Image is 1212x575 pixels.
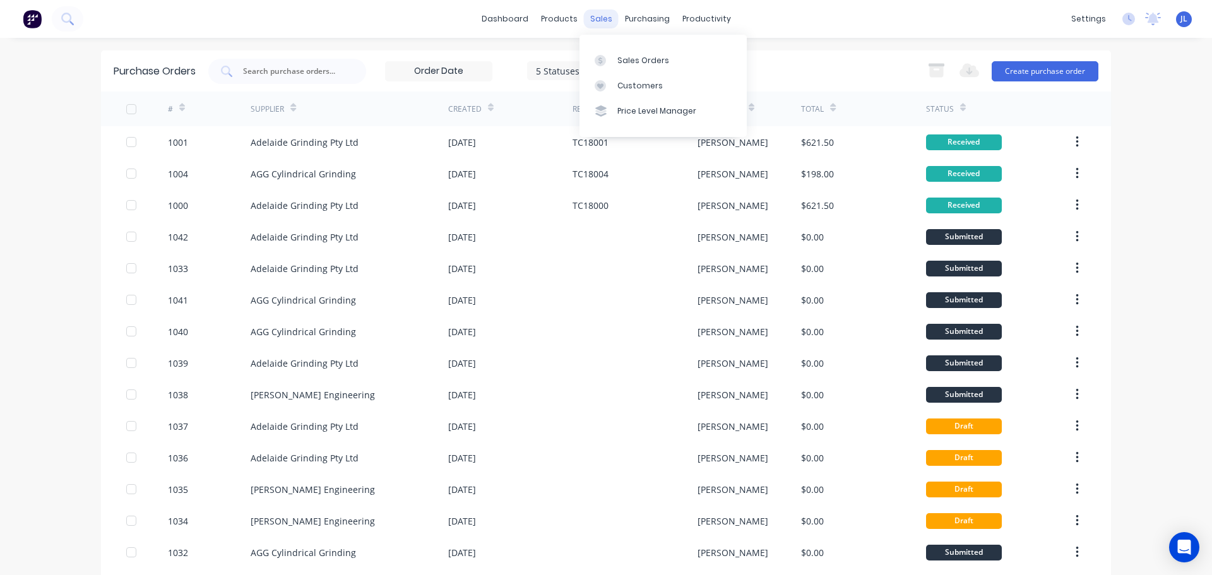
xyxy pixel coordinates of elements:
[448,293,476,307] div: [DATE]
[926,261,1002,276] div: Submitted
[926,134,1002,150] div: Received
[801,546,824,559] div: $0.00
[698,357,768,370] div: [PERSON_NAME]
[573,167,609,181] div: TC18004
[251,230,359,244] div: Adelaide Grinding Pty Ltd
[168,357,188,370] div: 1039
[251,262,359,275] div: Adelaide Grinding Pty Ltd
[168,546,188,559] div: 1032
[801,230,824,244] div: $0.00
[579,98,747,124] a: Price Level Manager
[251,451,359,465] div: Adelaide Grinding Pty Ltd
[168,514,188,528] div: 1034
[926,545,1002,560] div: Submitted
[801,167,834,181] div: $198.00
[242,65,347,78] input: Search purchase orders...
[801,483,824,496] div: $0.00
[448,136,476,149] div: [DATE]
[926,292,1002,308] div: Submitted
[168,136,188,149] div: 1001
[448,514,476,528] div: [DATE]
[251,388,375,401] div: [PERSON_NAME] Engineering
[251,293,356,307] div: AGG Cylindrical Grinding
[251,420,359,433] div: Adelaide Grinding Pty Ltd
[926,166,1002,182] div: Received
[801,293,824,307] div: $0.00
[617,55,669,66] div: Sales Orders
[926,450,1002,466] div: Draft
[579,73,747,98] a: Customers
[801,451,824,465] div: $0.00
[926,513,1002,529] div: Draft
[251,167,356,181] div: AGG Cylindrical Grinding
[251,325,356,338] div: AGG Cylindrical Grinding
[168,483,188,496] div: 1035
[251,483,375,496] div: [PERSON_NAME] Engineering
[926,482,1002,497] div: Draft
[251,514,375,528] div: [PERSON_NAME] Engineering
[926,198,1002,213] div: Received
[801,199,834,212] div: $621.50
[168,167,188,181] div: 1004
[448,420,476,433] div: [DATE]
[1169,532,1199,562] div: Open Intercom Messenger
[23,9,42,28] img: Factory
[168,388,188,401] div: 1038
[168,230,188,244] div: 1042
[698,388,768,401] div: [PERSON_NAME]
[926,418,1002,434] div: Draft
[573,136,609,149] div: TC18001
[168,293,188,307] div: 1041
[926,229,1002,245] div: Submitted
[926,324,1002,340] div: Submitted
[168,325,188,338] div: 1040
[251,546,356,559] div: AGG Cylindrical Grinding
[448,262,476,275] div: [DATE]
[251,357,359,370] div: Adelaide Grinding Pty Ltd
[698,325,768,338] div: [PERSON_NAME]
[448,230,476,244] div: [DATE]
[698,546,768,559] div: [PERSON_NAME]
[251,136,359,149] div: Adelaide Grinding Pty Ltd
[448,546,476,559] div: [DATE]
[619,9,676,28] div: purchasing
[448,325,476,338] div: [DATE]
[168,420,188,433] div: 1037
[617,105,696,117] div: Price Level Manager
[1180,13,1187,25] span: JL
[475,9,535,28] a: dashboard
[926,104,954,115] div: Status
[114,64,196,79] div: Purchase Orders
[573,104,614,115] div: Reference
[448,104,482,115] div: Created
[698,230,768,244] div: [PERSON_NAME]
[698,167,768,181] div: [PERSON_NAME]
[698,451,768,465] div: [PERSON_NAME]
[448,483,476,496] div: [DATE]
[168,104,173,115] div: #
[801,388,824,401] div: $0.00
[168,262,188,275] div: 1033
[579,47,747,73] a: Sales Orders
[698,262,768,275] div: [PERSON_NAME]
[448,451,476,465] div: [DATE]
[1065,9,1112,28] div: settings
[535,9,584,28] div: products
[617,80,663,92] div: Customers
[698,514,768,528] div: [PERSON_NAME]
[168,451,188,465] div: 1036
[801,136,834,149] div: $621.50
[698,136,768,149] div: [PERSON_NAME]
[801,325,824,338] div: $0.00
[573,199,609,212] div: TC18000
[801,104,824,115] div: Total
[698,199,768,212] div: [PERSON_NAME]
[801,420,824,433] div: $0.00
[926,355,1002,371] div: Submitted
[584,9,619,28] div: sales
[448,357,476,370] div: [DATE]
[448,167,476,181] div: [DATE]
[676,9,737,28] div: productivity
[698,293,768,307] div: [PERSON_NAME]
[448,388,476,401] div: [DATE]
